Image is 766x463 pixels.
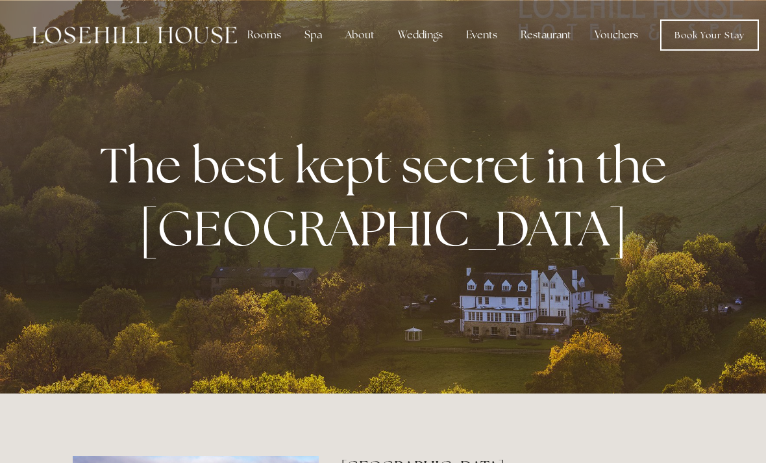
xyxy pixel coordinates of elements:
[294,22,332,48] div: Spa
[510,22,582,48] div: Restaurant
[32,27,237,44] img: Losehill House
[335,22,385,48] div: About
[100,133,677,260] strong: The best kept secret in the [GEOGRAPHIC_DATA]
[237,22,291,48] div: Rooms
[388,22,453,48] div: Weddings
[660,19,759,51] a: Book Your Stay
[584,22,649,48] a: Vouchers
[456,22,508,48] div: Events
